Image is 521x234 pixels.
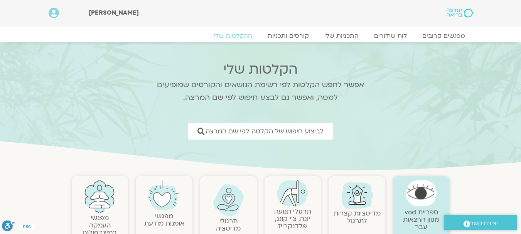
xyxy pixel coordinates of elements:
[89,8,139,17] span: [PERSON_NAME]
[260,32,317,40] a: קורסים ותכניות
[334,209,381,225] a: מדיטציות קצרות לתרגול
[366,32,415,40] a: לוח שידורים
[206,32,260,40] a: ההקלטות שלי
[444,215,517,230] a: יצירת קשר
[470,218,498,229] span: יצירת קשר
[274,207,311,231] a: תרגולי תנועהיוגה, צ׳י קונג, פלדנקרייז
[317,32,366,40] a: התכניות שלי
[415,32,473,40] a: מפגשים קרובים
[206,128,324,135] span: לביצוע חיפוש של הקלטה לפי שם המרצה
[49,32,473,40] nav: Menu
[216,217,241,233] a: תרגולימדיטציה
[403,208,439,231] a: ספריית vodמגוון הרצאות עבר
[147,62,374,77] h2: הקלטות שלי
[144,212,184,228] a: מפגשיאומנות מודעת
[147,79,374,104] p: אפשר לחפש הקלטות לפי רשימת הנושאים והקורסים שמופיעים למטה, ואפשר גם לבצע חיפוש לפי שם המרצה.
[188,123,333,140] a: לביצוע חיפוש של הקלטה לפי שם המרצה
